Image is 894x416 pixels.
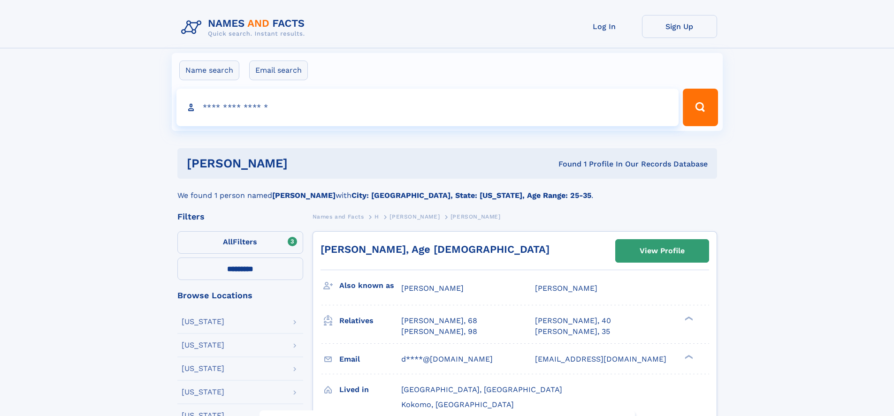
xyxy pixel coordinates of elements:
[177,15,313,40] img: Logo Names and Facts
[182,365,224,372] div: [US_STATE]
[535,355,666,363] span: [EMAIL_ADDRESS][DOMAIN_NAME]
[313,211,364,222] a: Names and Facts
[249,61,308,80] label: Email search
[321,243,550,255] a: [PERSON_NAME], Age [DEMOGRAPHIC_DATA]
[351,191,591,200] b: City: [GEOGRAPHIC_DATA], State: [US_STATE], Age Range: 25-35
[451,213,501,220] span: [PERSON_NAME]
[339,351,401,367] h3: Email
[642,15,717,38] a: Sign Up
[176,89,679,126] input: search input
[682,354,694,360] div: ❯
[616,240,709,262] a: View Profile
[339,278,401,294] h3: Also known as
[374,213,379,220] span: H
[272,191,336,200] b: [PERSON_NAME]
[187,158,423,169] h1: [PERSON_NAME]
[401,400,514,409] span: Kokomo, [GEOGRAPHIC_DATA]
[535,316,611,326] a: [PERSON_NAME], 40
[640,240,685,262] div: View Profile
[683,89,718,126] button: Search Button
[223,237,233,246] span: All
[401,385,562,394] span: [GEOGRAPHIC_DATA], [GEOGRAPHIC_DATA]
[339,382,401,398] h3: Lived in
[339,313,401,329] h3: Relatives
[177,179,717,201] div: We found 1 person named with .
[179,61,239,80] label: Name search
[401,284,464,293] span: [PERSON_NAME]
[390,213,440,220] span: [PERSON_NAME]
[182,341,224,349] div: [US_STATE]
[182,388,224,396] div: [US_STATE]
[567,15,642,38] a: Log In
[390,211,440,222] a: [PERSON_NAME]
[374,211,379,222] a: H
[401,326,477,337] a: [PERSON_NAME], 98
[177,212,303,221] div: Filters
[182,318,224,325] div: [US_STATE]
[535,284,597,293] span: [PERSON_NAME]
[177,291,303,300] div: Browse Locations
[177,231,303,254] label: Filters
[401,316,477,326] a: [PERSON_NAME], 68
[423,159,708,169] div: Found 1 Profile In Our Records Database
[535,326,610,337] a: [PERSON_NAME], 35
[682,316,694,322] div: ❯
